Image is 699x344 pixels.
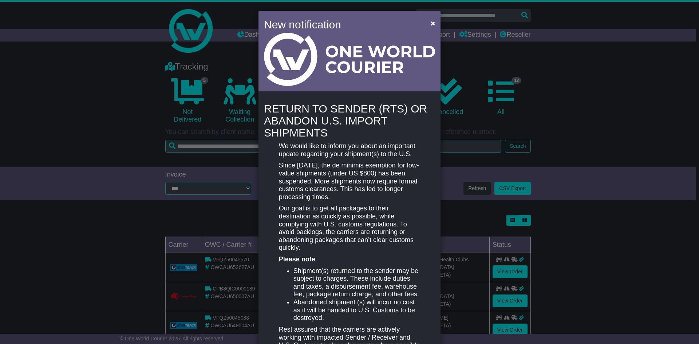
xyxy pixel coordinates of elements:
[264,103,435,139] h4: RETURN TO SENDER (RTS) OR ABANDON U.S. IMPORT SHIPMENTS
[427,16,439,31] button: Close
[264,33,435,86] img: Light
[431,19,435,27] span: ×
[279,205,420,252] p: Our goal is to get all packages to their destination as quickly as possible, while complying with...
[293,267,420,298] li: Shipment(s) returned to the sender may be subject to charges. These include duties and taxes, a d...
[279,142,420,158] p: We would like to inform you about an important update regarding your shipment(s) to the U.S.
[264,16,420,33] h4: New notification
[279,256,315,263] strong: Please note
[293,298,420,322] li: Abandoned shipment (s) will incur no cost as it will be handed to U.S. Customs to be destroyed.
[279,162,420,201] p: Since [DATE], the de minimis exemption for low-value shipments (under US $800) has been suspended...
